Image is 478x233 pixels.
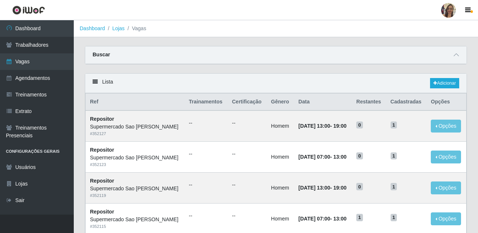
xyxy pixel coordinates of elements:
[90,162,180,168] div: # 352123
[12,6,45,15] img: CoreUI Logo
[386,93,427,111] th: Cadastradas
[80,25,105,31] a: Dashboard
[426,93,466,111] th: Opções
[267,93,294,111] th: Gênero
[90,147,114,153] strong: Repositor
[189,150,223,158] ul: --
[232,150,262,158] ul: --
[112,25,124,31] a: Lojas
[333,216,347,222] time: 13:00
[356,214,363,221] span: 1
[86,93,185,111] th: Ref
[267,110,294,141] td: Homem
[189,181,223,189] ul: --
[90,216,180,223] div: Supermercado Sao [PERSON_NAME]
[391,214,397,221] span: 1
[352,93,386,111] th: Restantes
[189,119,223,127] ul: --
[90,178,114,184] strong: Repositor
[298,123,330,129] time: [DATE] 13:00
[93,52,110,57] strong: Buscar
[391,121,397,129] span: 1
[431,120,461,133] button: Opções
[298,216,330,222] time: [DATE] 07:00
[298,185,330,191] time: [DATE] 13:00
[232,181,262,189] ul: --
[298,216,346,222] strong: -
[298,154,330,160] time: [DATE] 07:00
[356,152,363,160] span: 0
[267,142,294,173] td: Homem
[90,223,180,230] div: # 352115
[431,181,461,194] button: Opções
[298,154,346,160] strong: -
[267,172,294,203] td: Homem
[90,131,180,137] div: # 352127
[232,119,262,127] ul: --
[298,185,346,191] strong: -
[356,183,363,190] span: 0
[90,185,180,193] div: Supermercado Sao [PERSON_NAME]
[431,151,461,163] button: Opções
[333,123,347,129] time: 19:00
[85,74,467,93] div: Lista
[391,152,397,160] span: 1
[356,121,363,129] span: 0
[294,93,352,111] th: Data
[430,78,459,88] a: Adicionar
[333,185,347,191] time: 19:00
[189,212,223,220] ul: --
[184,93,228,111] th: Trainamentos
[90,209,114,215] strong: Repositor
[125,25,146,32] li: Vagas
[90,193,180,199] div: # 352119
[90,116,114,122] strong: Repositor
[228,93,267,111] th: Certificação
[391,183,397,190] span: 1
[298,123,346,129] strong: -
[90,123,180,131] div: Supermercado Sao [PERSON_NAME]
[90,154,180,162] div: Supermercado Sao [PERSON_NAME]
[431,212,461,225] button: Opções
[74,20,478,37] nav: breadcrumb
[333,154,347,160] time: 13:00
[232,212,262,220] ul: --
